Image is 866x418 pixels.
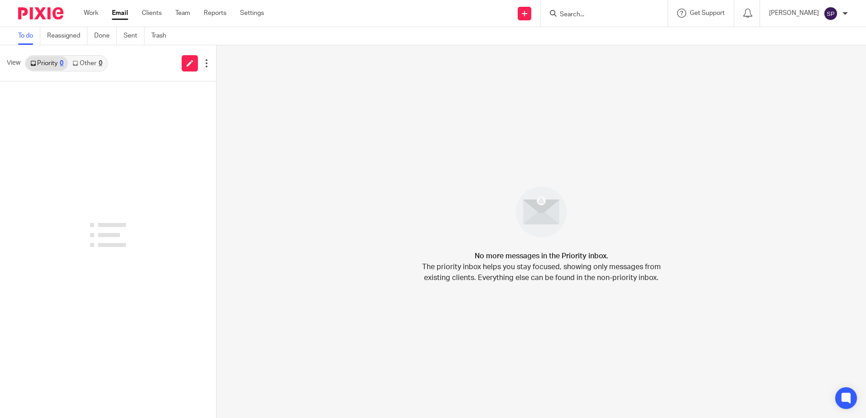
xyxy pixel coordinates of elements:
[421,261,661,283] p: The priority inbox helps you stay focused, showing only messages from existing clients. Everythin...
[94,27,117,45] a: Done
[68,56,106,71] a: Other0
[204,9,226,18] a: Reports
[823,6,838,21] img: svg%3E
[124,27,144,45] a: Sent
[151,27,173,45] a: Trash
[18,27,40,45] a: To do
[690,10,725,16] span: Get Support
[112,9,128,18] a: Email
[240,9,264,18] a: Settings
[47,27,87,45] a: Reassigned
[7,58,20,68] span: View
[99,60,102,66] div: 0
[559,11,640,19] input: Search
[26,56,68,71] a: Priority0
[142,9,162,18] a: Clients
[84,9,98,18] a: Work
[60,60,63,66] div: 0
[475,251,608,261] h4: No more messages in the Priority inbox.
[769,9,819,18] p: [PERSON_NAME]
[18,7,63,19] img: Pixie
[510,180,573,243] img: image
[175,9,190,18] a: Team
